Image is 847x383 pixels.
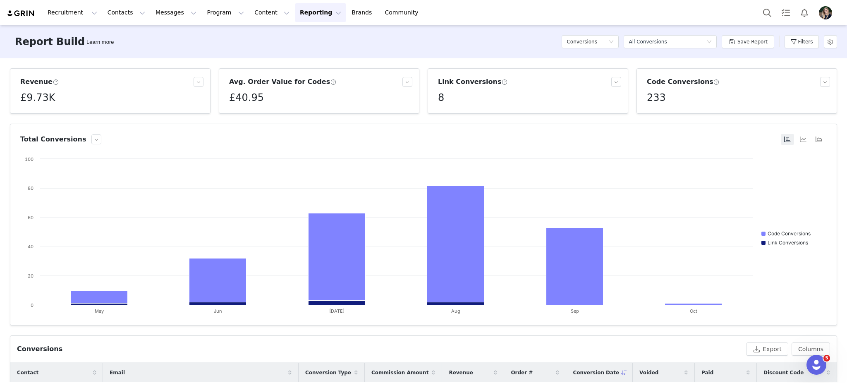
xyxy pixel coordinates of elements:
[639,369,658,376] span: Voided
[20,90,55,105] h5: £9.73K
[449,369,473,376] span: Revenue
[229,90,264,105] h5: £40.95
[819,6,832,19] img: 8267397b-b1d9-494c-9903-82b3ae1be546.jpeg
[20,134,86,144] h3: Total Conversions
[722,35,774,48] button: Save Report
[295,3,346,22] button: Reporting
[768,230,811,237] text: Code Conversions
[28,273,33,279] text: 20
[609,39,614,45] i: icon: down
[25,156,33,162] text: 100
[814,6,840,19] button: Profile
[451,308,460,314] text: Aug
[305,369,351,376] span: Conversion Type
[758,3,776,22] button: Search
[17,344,62,354] div: Conversions
[214,308,222,314] text: Jun
[43,3,102,22] button: Recruitment
[347,3,379,22] a: Brands
[647,77,720,87] h3: Code Conversions
[229,77,336,87] h3: Avg. Order Value for Codes
[629,36,667,48] div: All Conversions
[438,90,444,105] h5: 8
[690,308,697,314] text: Oct
[95,308,104,314] text: May
[707,39,712,45] i: icon: down
[371,369,428,376] span: Commission Amount
[792,342,830,356] button: Columns
[17,369,38,376] span: Contact
[647,90,666,105] h5: 233
[85,38,115,46] div: Tooltip anchor
[28,185,33,191] text: 80
[202,3,249,22] button: Program
[746,342,788,356] button: Export
[701,369,713,376] span: Paid
[249,3,294,22] button: Content
[785,35,819,48] button: Filters
[28,215,33,220] text: 60
[380,3,427,22] a: Community
[110,369,125,376] span: Email
[329,308,345,314] text: [DATE]
[823,355,830,361] span: 5
[7,10,36,17] img: grin logo
[571,308,579,314] text: Sep
[15,34,96,49] h3: Report Builder
[777,3,795,22] a: Tasks
[511,369,533,376] span: Order #
[768,239,808,246] text: Link Conversions
[438,77,508,87] h3: Link Conversions
[763,369,804,376] span: Discount Code
[28,244,33,249] text: 40
[103,3,150,22] button: Contacts
[806,355,826,375] iframe: Intercom live chat
[20,77,59,87] h3: Revenue
[573,369,619,376] span: Conversion Date
[795,3,814,22] button: Notifications
[31,302,33,308] text: 0
[151,3,201,22] button: Messages
[567,36,597,48] h5: Conversions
